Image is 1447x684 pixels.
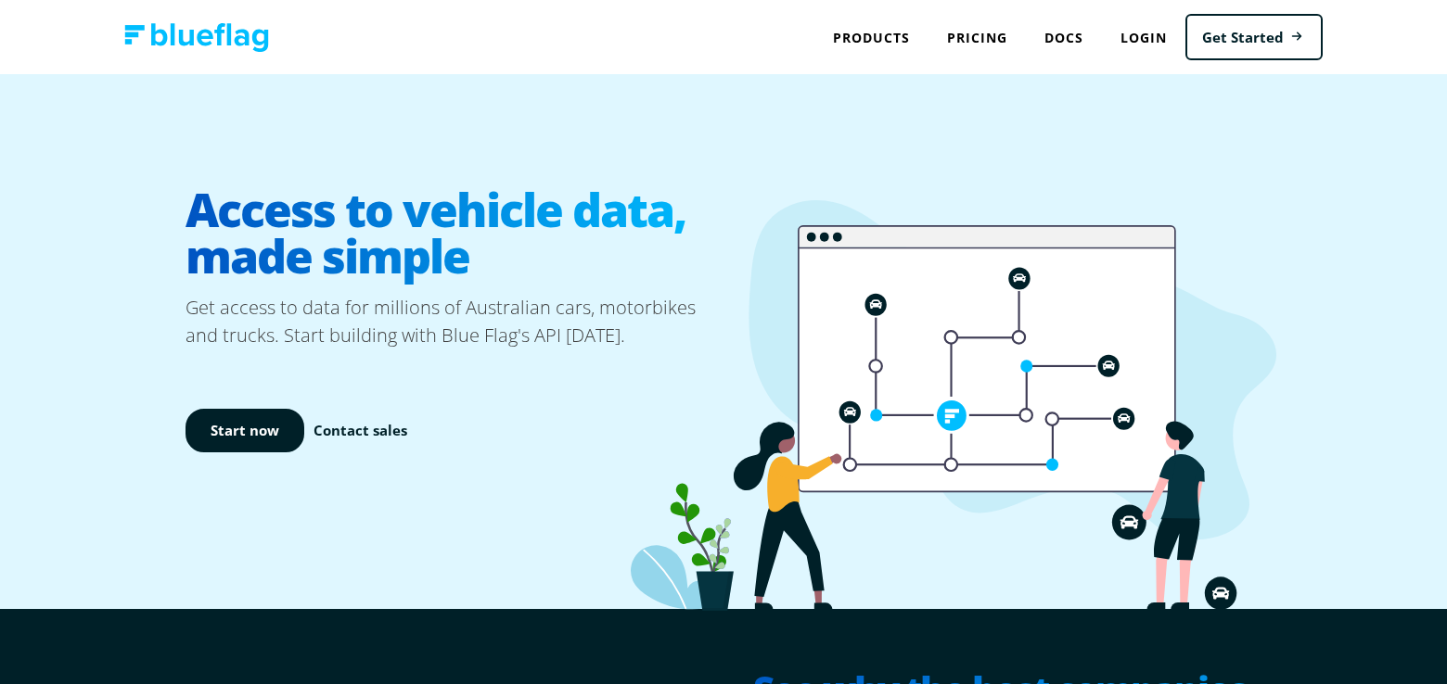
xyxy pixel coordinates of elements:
[1102,19,1185,57] a: Login to Blue Flag application
[186,409,304,452] a: Start now
[124,23,269,52] img: Blue Flag logo
[186,294,723,349] p: Get access to data for millions of Australian cars, motorbikes and trucks. Start building with Bl...
[814,19,928,57] div: Products
[1026,19,1102,57] a: Docs
[1185,14,1323,61] a: Get Started
[186,171,723,294] h1: Access to vehicle data, made simple
[314,420,407,441] a: Contact sales
[928,19,1026,57] a: Pricing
